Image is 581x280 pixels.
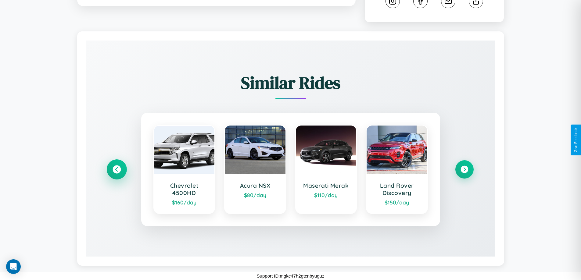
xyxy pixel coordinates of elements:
[373,199,421,206] div: $ 150 /day
[6,259,21,274] div: Open Intercom Messenger
[302,192,350,198] div: $ 110 /day
[231,182,279,189] h3: Acura NSX
[373,182,421,197] h3: Land Rover Discovery
[295,125,357,214] a: Maserati Merak$110/day
[366,125,428,214] a: Land Rover Discovery$150/day
[108,71,474,94] h2: Similar Rides
[160,182,209,197] h3: Chevrolet 4500HD
[231,192,279,198] div: $ 80 /day
[574,128,578,152] div: Give Feedback
[302,182,350,189] h3: Maserati Merak
[153,125,215,214] a: Chevrolet 4500HD$160/day
[257,272,325,280] p: Support ID: mgkc47h2gtcnbyuguz
[224,125,286,214] a: Acura NSX$80/day
[160,199,209,206] div: $ 160 /day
